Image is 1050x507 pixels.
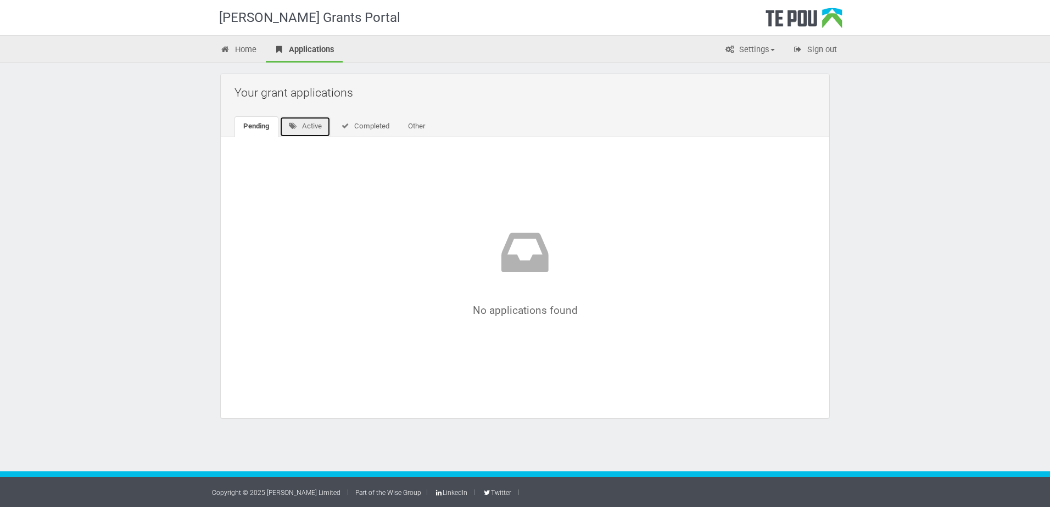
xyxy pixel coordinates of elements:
a: Applications [266,38,343,63]
a: Copyright © 2025 [PERSON_NAME] Limited [212,489,340,497]
div: No applications found [267,225,783,316]
a: Completed [332,116,398,137]
a: LinkedIn [434,489,467,497]
a: Pending [234,116,278,137]
a: Other [399,116,434,137]
a: Home [212,38,265,63]
div: Te Pou Logo [766,8,842,35]
h2: Your grant applications [234,80,821,105]
a: Part of the Wise Group [355,489,421,497]
a: Twitter [482,489,511,497]
a: Active [280,116,331,137]
a: Sign out [784,38,845,63]
a: Settings [716,38,783,63]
